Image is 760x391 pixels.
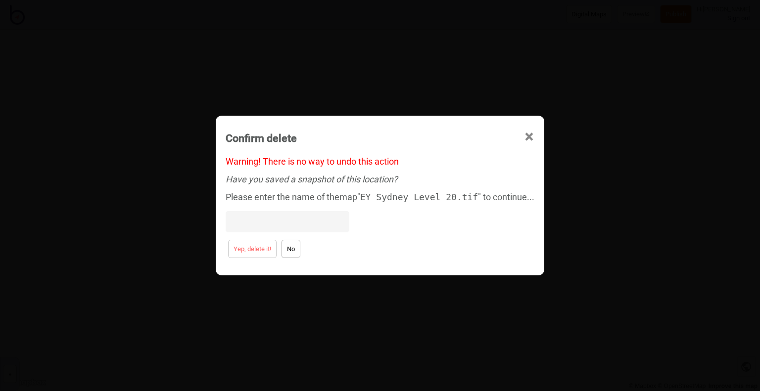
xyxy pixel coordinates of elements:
[226,153,534,171] div: Warning! There is no way to undo this action
[226,128,297,149] div: Confirm delete
[282,240,300,258] button: No
[228,240,277,258] button: Yep, delete it!
[226,188,534,237] div: Please enter the name of the map " " to continue...
[524,121,534,153] span: ×
[226,174,398,184] em: Have you saved a snapshot of this location?
[360,192,478,202] code: EY Sydney Level 20.tif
